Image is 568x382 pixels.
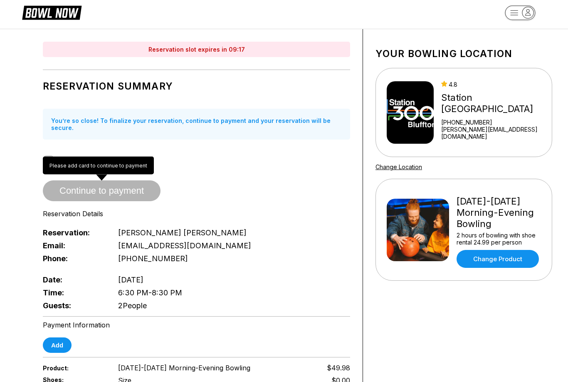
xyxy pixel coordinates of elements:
[43,157,154,175] div: Please add card to continue to payment
[327,364,350,372] span: $49.98
[43,109,350,140] div: You’re so close! To finalize your reservation, continue to payment and your reservation will be s...
[441,81,548,88] div: 4.8
[43,241,104,250] span: Email:
[43,301,104,310] span: Guests:
[118,254,188,263] span: [PHONE_NUMBER]
[43,228,104,237] span: Reservation:
[441,119,548,126] div: [PHONE_NUMBER]
[43,80,350,92] h1: Reservation Summary
[375,163,422,170] a: Change Location
[375,48,552,60] h1: Your bowling location
[43,275,104,284] span: Date:
[118,228,247,237] span: [PERSON_NAME] [PERSON_NAME]
[441,126,548,140] a: [PERSON_NAME][EMAIL_ADDRESS][DOMAIN_NAME]
[43,321,350,329] div: Payment Information
[457,232,541,246] div: 2 hours of bowling with shoe rental 24.99 per person
[118,288,182,297] span: 6:30 PM - 8:30 PM
[457,250,539,268] a: Change Product
[43,210,350,218] div: Reservation Details
[43,337,72,353] button: Add
[43,365,104,372] span: Product:
[118,301,147,310] span: 2 People
[441,92,548,115] div: Station [GEOGRAPHIC_DATA]
[43,42,350,57] div: Reservation slot expires in 09:17
[457,196,541,230] div: [DATE]-[DATE] Morning-Evening Bowling
[43,288,104,297] span: Time:
[43,254,104,263] span: Phone:
[118,275,143,284] span: [DATE]
[387,199,449,261] img: Friday-Sunday Morning-Evening Bowling
[387,81,434,144] img: Station 300 Bluffton
[118,364,250,372] span: [DATE]-[DATE] Morning-Evening Bowling
[118,241,251,250] span: [EMAIL_ADDRESS][DOMAIN_NAME]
